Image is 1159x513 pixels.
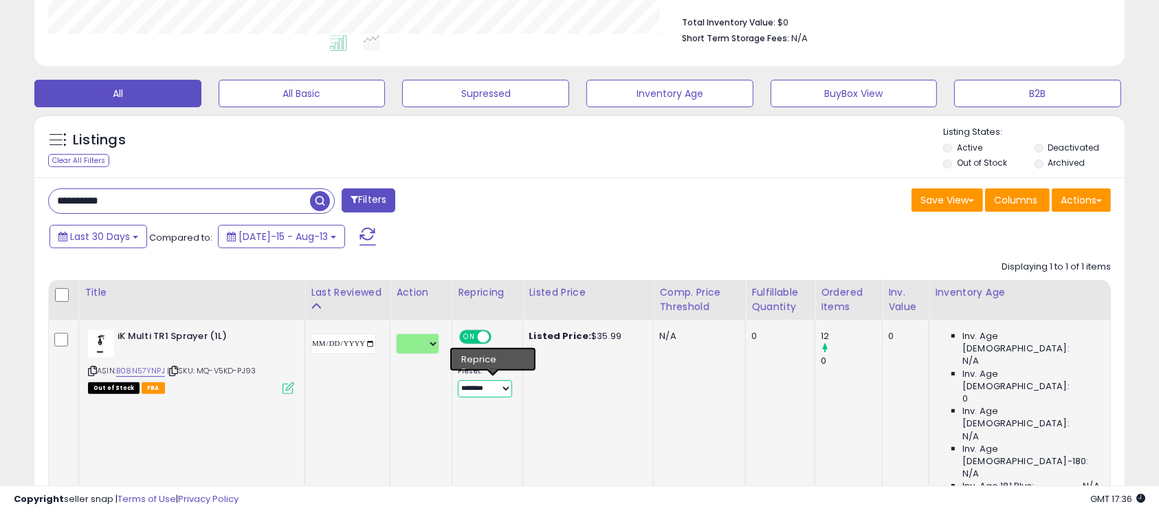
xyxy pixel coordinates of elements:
h5: Listings [73,131,126,150]
button: Inventory Age [586,80,753,107]
button: Actions [1052,188,1111,212]
div: Amazon AI * [458,351,511,364]
span: All listings that are currently out of stock and unavailable for purchase on Amazon [88,382,140,394]
div: Displaying 1 to 1 of 1 items [1002,261,1111,274]
p: Listing States: [943,126,1124,139]
div: Comp. Price Threshold [659,285,740,314]
button: Filters [342,188,395,212]
button: B2B [954,80,1121,107]
div: Inv. value [888,285,923,314]
div: 12 [821,330,882,342]
button: All Basic [219,80,386,107]
span: OFF [489,331,511,343]
label: Deactivated [1048,142,1099,153]
div: N/A [659,330,735,342]
button: Columns [985,188,1050,212]
b: iK Multi TR1 Sprayer (1L) [118,330,285,347]
button: Last 30 Days [49,225,147,248]
th: CSV column name: cust_attr_1_Last Reviewed [305,280,390,320]
div: Ordered Items [821,285,876,314]
img: 31i8MdXU-lL._SL40_.jpg [88,330,114,358]
span: N/A [791,32,808,45]
span: N/A [962,430,979,443]
div: 0 [751,330,804,342]
span: | SKU: MQ-V5KD-PJ93 [167,365,256,376]
span: Inv. Age 181 Plus: [962,480,1035,492]
div: Fulfillable Quantity [751,285,809,314]
span: Columns [994,193,1037,207]
a: Terms of Use [118,492,176,505]
button: Supressed [402,80,569,107]
b: Listed Price: [529,329,591,342]
div: Clear All Filters [48,154,109,167]
label: Archived [1048,157,1085,168]
button: All [34,80,201,107]
button: [DATE]-15 - Aug-13 [218,225,345,248]
a: Privacy Policy [178,492,239,505]
span: N/A [1083,480,1100,492]
div: Repricing [458,285,517,300]
span: Inv. Age [DEMOGRAPHIC_DATA]: [962,368,1100,393]
div: Preset: [458,367,512,397]
span: Last 30 Days [70,230,130,243]
div: 0 [888,330,918,342]
span: Compared to: [149,231,212,244]
span: 2025-09-13 17:36 GMT [1090,492,1145,505]
span: Inv. Age [DEMOGRAPHIC_DATA]-180: [962,443,1100,468]
label: Active [957,142,982,153]
div: Title [85,285,299,300]
strong: Copyright [14,492,64,505]
div: 0 [821,355,882,367]
a: B08N57YNPJ [116,365,165,377]
div: ASIN: [88,330,294,393]
div: $35.99 [529,330,643,342]
div: seller snap | | [14,493,239,506]
label: Out of Stock [957,157,1007,168]
b: Total Inventory Value: [682,17,775,28]
li: $0 [682,13,1101,30]
div: Last Reviewed [311,285,384,300]
b: Short Term Storage Fees: [682,32,789,44]
span: N/A [962,355,979,367]
span: 0 [962,393,968,405]
span: Inv. Age [DEMOGRAPHIC_DATA]: [962,405,1100,430]
span: FBA [142,382,165,394]
span: Inv. Age [DEMOGRAPHIC_DATA]: [962,330,1100,355]
th: CSV column name: cust_attr_2_Action [390,280,452,320]
span: [DATE]-15 - Aug-13 [239,230,328,243]
div: Action [396,285,446,300]
span: ON [461,331,478,343]
button: BuyBox View [771,80,938,107]
div: Listed Price [529,285,648,300]
span: N/A [962,468,979,480]
div: Inventory Age [935,285,1105,300]
button: Save View [912,188,983,212]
